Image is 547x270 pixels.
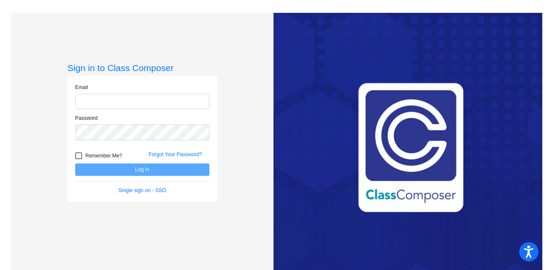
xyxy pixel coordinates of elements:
[75,83,88,91] label: Email
[118,187,166,193] a: Single sign on - SSO
[75,114,98,122] label: Password
[68,62,217,73] h3: Sign in to Class Composer
[149,151,202,157] a: Forgot Your Password?
[75,163,209,176] button: Log In
[85,151,122,161] span: Remember Me?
